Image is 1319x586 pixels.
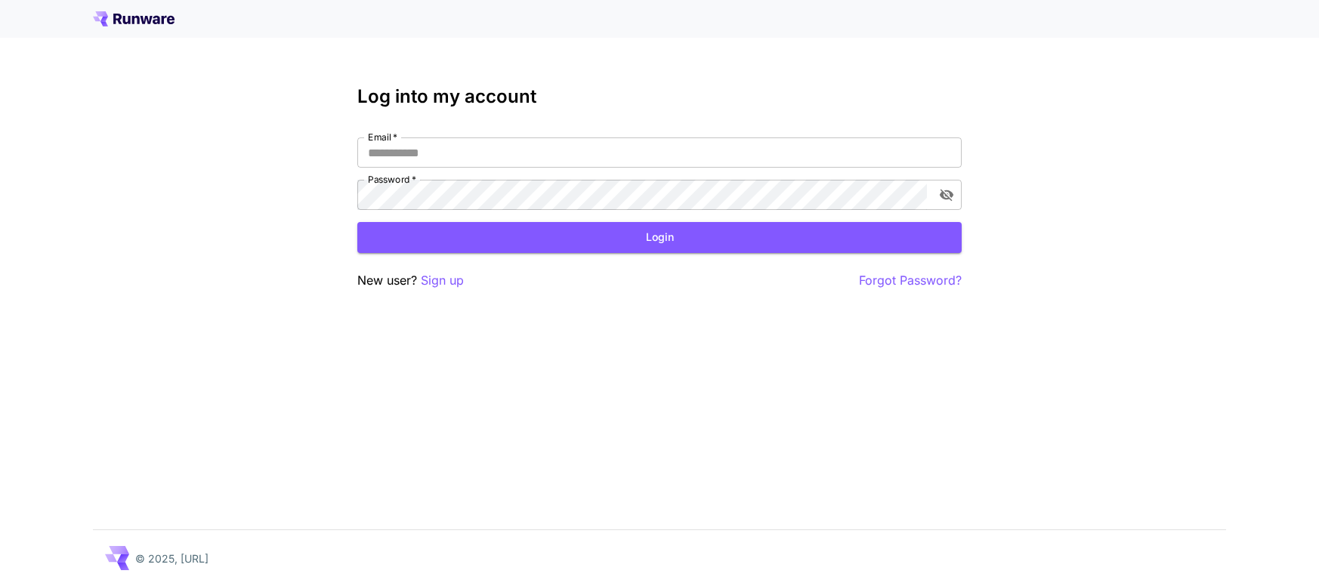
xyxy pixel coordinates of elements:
[933,181,960,208] button: toggle password visibility
[357,86,962,107] h3: Log into my account
[357,271,464,290] p: New user?
[368,173,416,186] label: Password
[135,551,209,566] p: © 2025, [URL]
[368,131,397,143] label: Email
[421,271,464,290] button: Sign up
[357,222,962,253] button: Login
[859,271,962,290] button: Forgot Password?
